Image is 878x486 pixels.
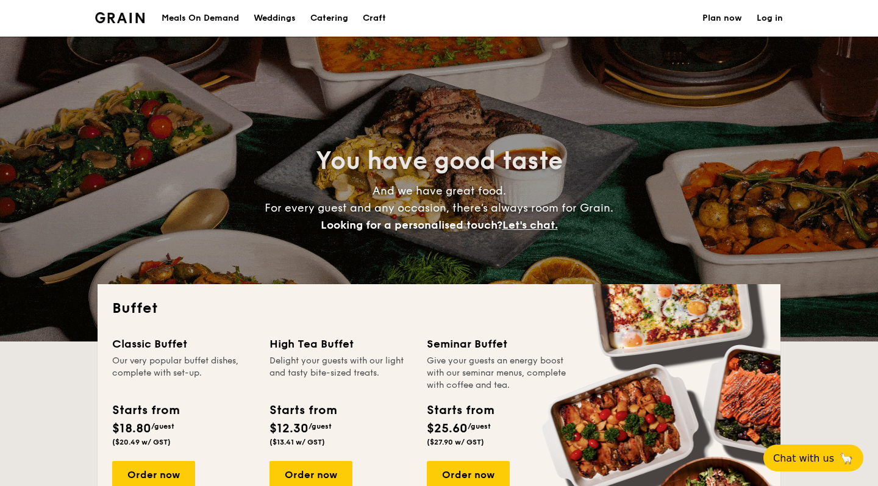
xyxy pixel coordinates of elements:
div: Classic Buffet [112,335,255,352]
h2: Buffet [112,299,766,318]
span: Chat with us [773,452,834,464]
div: Our very popular buffet dishes, complete with set-up. [112,355,255,391]
button: Chat with us🦙 [763,445,863,471]
span: $12.30 [269,421,309,436]
div: Starts from [269,401,336,420]
div: Seminar Buffet [427,335,569,352]
span: ($27.90 w/ GST) [427,438,484,446]
span: ($20.49 w/ GST) [112,438,171,446]
span: $18.80 [112,421,151,436]
span: You have good taste [316,146,563,176]
a: Logotype [95,12,145,23]
span: Looking for a personalised touch? [321,218,502,232]
div: Starts from [427,401,493,420]
div: Give your guests an energy boost with our seminar menus, complete with coffee and tea. [427,355,569,391]
img: Grain [95,12,145,23]
div: Starts from [112,401,179,420]
div: High Tea Buffet [269,335,412,352]
span: /guest [309,422,332,431]
span: $25.60 [427,421,468,436]
span: ($13.41 w/ GST) [269,438,325,446]
span: /guest [151,422,174,431]
div: Delight your guests with our light and tasty bite-sized treats. [269,355,412,391]
span: Let's chat. [502,218,558,232]
span: And we have great food. For every guest and any occasion, there’s always room for Grain. [265,184,613,232]
span: 🦙 [839,451,854,465]
span: /guest [468,422,491,431]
